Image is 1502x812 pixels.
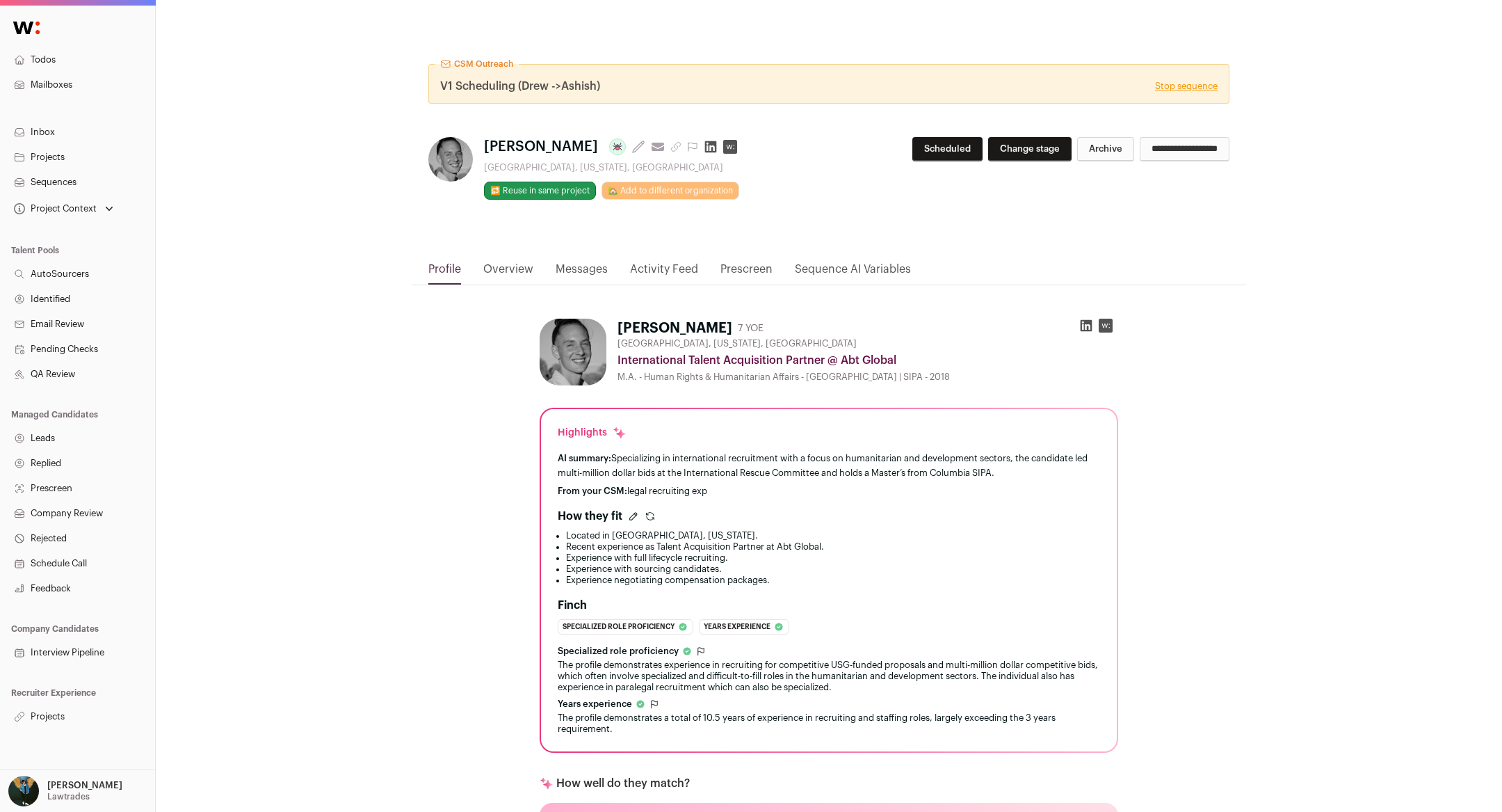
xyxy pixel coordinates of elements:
a: Activity Feed [630,261,698,285]
div: legal recruiting exp [558,486,1100,497]
span: Specialized role proficiency [558,646,679,657]
div: The profile demonstrates a total of 10.5 years of experience in recruiting and staffing roles, la... [558,713,1100,735]
span: Years experience [704,620,770,634]
button: Archive [1077,137,1134,161]
h2: Finch [558,597,587,614]
div: Project Context [11,203,97,214]
img: 12031951-medium_jpg [8,776,39,806]
div: 7 YOE [738,321,764,335]
h1: [PERSON_NAME] [617,319,732,338]
p: Lawtrades [47,791,90,802]
li: Experience with sourcing candidates. [566,564,1100,575]
img: 0f0770c911f211b5211e0b5ed0d147760aaa5f2923b14e5cc29683da341adad8.jpg [540,319,606,385]
a: Prescreen [720,261,773,285]
p: [PERSON_NAME] [47,780,122,791]
a: Messages [556,261,608,285]
div: M.A. - Human Rights & Humanitarian Affairs - [GEOGRAPHIC_DATA] | SIPA - 2018 [617,372,1118,383]
li: Located in [GEOGRAPHIC_DATA], [US_STATE]. [566,530,1100,541]
button: Open dropdown [11,199,116,218]
a: Sequence AI Variables [795,261,911,285]
span: Years experience [558,699,632,710]
span: [GEOGRAPHIC_DATA], [US_STATE], [GEOGRAPHIC_DATA] [617,338,857,349]
li: Recent experience as Talent Acquisition Partner at Abt Global. [566,541,1100,552]
span: [PERSON_NAME] [484,137,598,157]
li: Experience with full lifecycle recruiting. [566,552,1100,564]
span: From your CSM: [558,486,627,495]
li: Experience negotiating compensation packages. [566,575,1100,586]
div: The profile demonstrates experience in recruiting for competitive USG-funded proposals and multi-... [558,660,1100,693]
span: AI summary: [558,454,611,463]
h2: How they fit [558,508,622,525]
a: Overview [483,261,533,285]
img: 0f0770c911f211b5211e0b5ed0d147760aaa5f2923b14e5cc29683da341adad8.jpg [428,137,473,182]
div: Specializing in international recruitment with a focus on humanitarian and development sectors, t... [558,451,1100,480]
span: CSM Outreach [454,58,513,70]
span: Specialized role proficiency [563,620,675,634]
button: Scheduled [912,137,983,161]
button: Open dropdown [6,776,125,806]
button: 🔂 Reuse in same project [484,182,596,200]
a: Stop sequence [1155,81,1218,92]
div: Highlights [558,426,627,440]
button: Change stage [988,137,1072,161]
span: V1 Scheduling (Drew ->Ashish) [440,78,600,95]
a: 🏡 Add to different organization [601,182,739,200]
a: Profile [428,261,461,285]
div: International Talent Acquisition Partner @ Abt Global [617,352,1118,369]
div: [GEOGRAPHIC_DATA], [US_STATE], [GEOGRAPHIC_DATA] [484,162,743,173]
p: How well do they match? [556,775,690,792]
img: Wellfound [6,14,47,42]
